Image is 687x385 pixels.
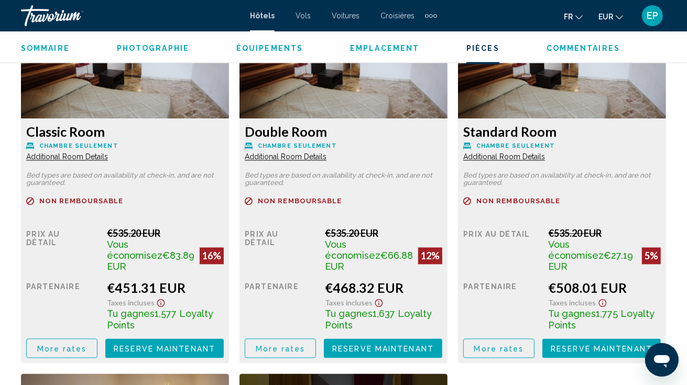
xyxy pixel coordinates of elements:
span: Reserve maintenant [114,345,215,353]
span: Vous économisez [549,239,604,261]
div: Prix au détail [26,228,99,272]
h3: Classic Room [26,124,224,140]
span: Vous économisez [325,239,380,261]
a: Croisières [380,12,415,20]
button: Sommaire [21,44,70,53]
span: EUR [598,13,613,21]
span: Équipements [236,45,303,53]
span: Pièces [466,45,499,53]
button: Pièces [466,44,499,53]
div: Prix au détail [463,228,541,272]
span: Additional Room Details [245,153,326,161]
span: Vous économisez [107,239,162,261]
div: €508.01 EUR [549,280,661,296]
button: Change currency [598,9,623,24]
button: Photographie [117,44,189,53]
button: Reserve maintenant [105,339,224,358]
span: Commentaires [547,45,620,53]
div: 12% [418,248,442,265]
p: Bed types are based on availability at check-in, and are not guaranteed. [463,172,661,187]
a: Vols [296,12,311,20]
span: Emplacement [350,45,419,53]
div: Partenaire [245,280,317,331]
p: Bed types are based on availability at check-in, and are not guaranteed. [26,172,224,187]
span: Taxes incluses [549,299,596,307]
span: Tu gagnes [107,309,155,320]
button: Équipements [236,44,303,53]
button: More rates [245,339,316,358]
span: Chambre seulement [39,143,118,150]
button: Emplacement [350,44,419,53]
button: More rates [26,339,97,358]
span: 1,775 Loyalty Points [549,309,655,331]
a: Voitures [332,12,359,20]
button: Show Taxes and Fees disclaimer [155,296,167,308]
button: Show Taxes and Fees disclaimer [596,296,609,308]
span: €83.89 EUR [107,250,194,272]
a: Travorium [21,5,239,26]
button: Change language [564,9,583,24]
button: Reserve maintenant [542,339,661,358]
span: Chambre seulement [476,143,555,150]
span: More rates [37,345,87,353]
p: Bed types are based on availability at check-in, and are not guaranteed. [245,172,442,187]
span: Additional Room Details [463,153,545,161]
button: Commentaires [547,44,620,53]
span: €27.19 EUR [549,250,634,272]
span: Non remboursable [476,198,561,205]
h3: Double Room [245,124,442,140]
div: €535.20 EUR [549,228,661,239]
span: 1,577 Loyalty Points [107,309,213,331]
a: Hôtels [250,12,275,20]
span: Reserve maintenant [332,345,434,353]
div: €451.31 EUR [107,280,224,296]
span: fr [564,13,573,21]
iframe: Bouton de lancement de la fenêtre de messagerie [645,343,679,377]
div: Partenaire [26,280,99,331]
span: €66.88 EUR [325,250,413,272]
span: Taxes incluses [107,299,155,307]
span: Tu gagnes [325,309,373,320]
span: Chambre seulement [258,143,337,150]
span: Non remboursable [39,198,124,205]
div: 5% [642,248,661,265]
span: EP [647,10,658,21]
span: Taxes incluses [325,299,373,307]
button: More rates [463,339,535,358]
span: Tu gagnes [549,309,596,320]
div: Prix au détail [245,228,317,272]
button: User Menu [639,5,666,27]
span: Sommaire [21,45,70,53]
span: Additional Room Details [26,153,108,161]
h3: Standard Room [463,124,661,140]
div: €535.20 EUR [325,228,442,239]
div: €468.32 EUR [325,280,442,296]
button: Extra navigation items [425,7,437,24]
span: Photographie [117,45,189,53]
span: 1,637 Loyalty Points [325,309,432,331]
span: More rates [474,345,524,353]
div: 16% [200,248,224,265]
div: €535.20 EUR [107,228,224,239]
div: Partenaire [463,280,541,331]
button: Reserve maintenant [324,339,442,358]
span: Reserve maintenant [551,345,652,353]
span: Non remboursable [258,198,342,205]
span: More rates [256,345,306,353]
button: Show Taxes and Fees disclaimer [373,296,385,308]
